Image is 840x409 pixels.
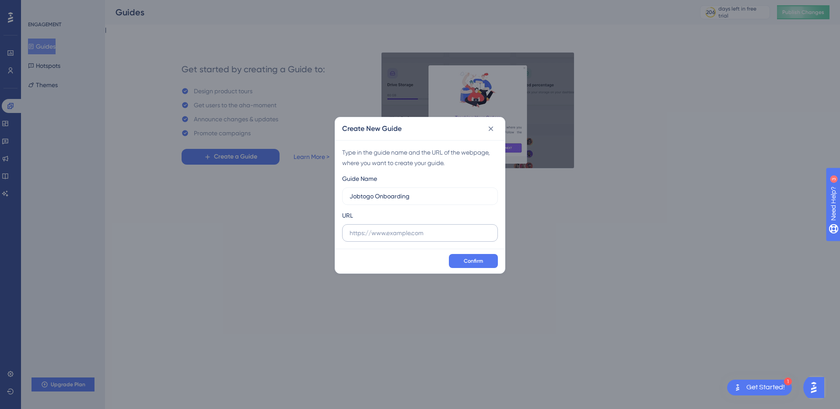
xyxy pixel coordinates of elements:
[342,173,377,184] div: Guide Name
[61,4,63,11] div: 3
[350,191,490,201] input: How to Create
[350,228,490,238] input: https://www.example.com
[803,374,829,401] iframe: UserGuiding AI Assistant Launcher
[342,210,353,221] div: URL
[342,147,498,168] div: Type in the guide name and the URL of the webpage, where you want to create your guide.
[746,383,785,392] div: Get Started!
[21,2,55,13] span: Need Help?
[784,377,792,385] div: 1
[464,257,483,264] span: Confirm
[727,380,792,395] div: Open Get Started! checklist, remaining modules: 1
[732,382,743,393] img: launcher-image-alternative-text
[342,123,402,134] h2: Create New Guide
